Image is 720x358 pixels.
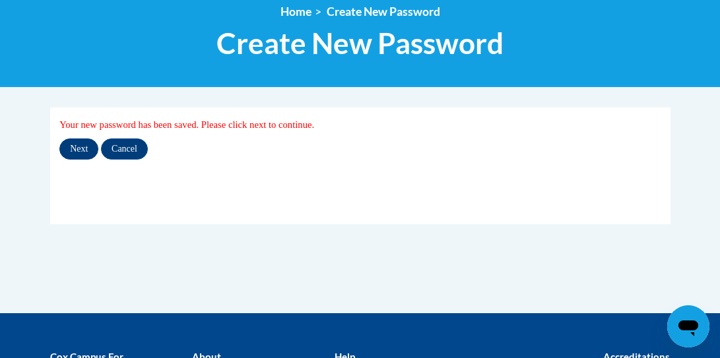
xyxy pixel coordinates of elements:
[280,5,311,18] a: Home
[101,138,148,160] input: Cancel
[59,119,314,130] span: Your new password has been saved. Please click next to continue.
[667,305,709,347] iframe: Button to launch messaging window
[327,5,440,18] span: Create New Password
[59,138,98,160] input: Next
[216,26,504,61] span: Create New Password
